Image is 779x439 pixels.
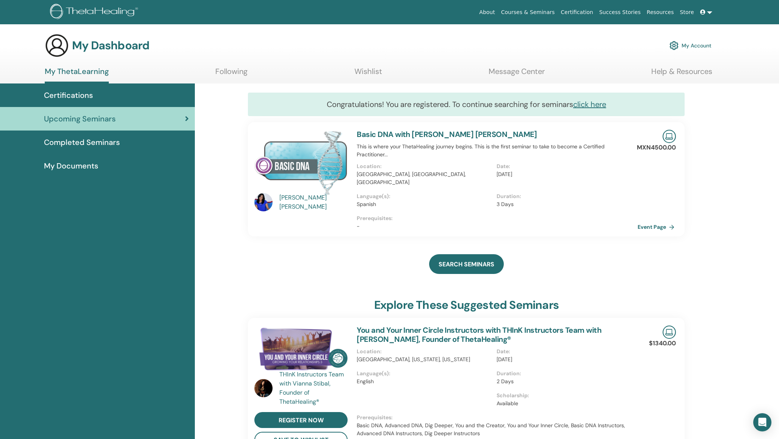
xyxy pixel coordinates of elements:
[497,348,632,356] p: Date :
[429,254,504,274] a: SEARCH SEMINARS
[254,379,273,397] img: default.jpg
[596,5,644,19] a: Success Stories
[497,170,632,178] p: [DATE]
[357,370,492,378] p: Language(s) :
[497,162,632,170] p: Date :
[357,356,492,363] p: [GEOGRAPHIC_DATA], [US_STATE], [US_STATE]
[357,129,537,139] a: Basic DNA with [PERSON_NAME] [PERSON_NAME]
[254,193,273,211] img: default.jpg
[357,422,636,437] p: Basic DNA, Advanced DNA, Dig Deeper, You and the Creator, You and Your Inner Circle, Basic DNA In...
[669,39,679,52] img: cog.svg
[498,5,558,19] a: Courses & Seminars
[357,143,636,159] p: This is where your ThetaHealing journey begins. This is the first seminar to take to become a Cer...
[489,67,545,82] a: Message Center
[476,5,498,19] a: About
[254,130,348,195] img: Basic DNA
[44,160,98,172] span: My Documents
[44,90,93,101] span: Certifications
[357,348,492,356] p: Location :
[644,5,677,19] a: Resources
[357,162,492,170] p: Location :
[649,339,676,348] p: $1340.00
[254,326,348,372] img: You and Your Inner Circle Instructors
[497,192,632,200] p: Duration :
[573,99,606,109] a: click here
[44,113,116,124] span: Upcoming Seminars
[497,392,632,400] p: Scholarship :
[44,137,120,148] span: Completed Seminars
[753,413,771,431] div: Open Intercom Messenger
[497,400,632,408] p: Available
[357,222,636,230] p: -
[279,416,324,424] span: register now
[497,356,632,363] p: [DATE]
[248,93,685,116] div: Congratulations! You are registered. To continue searching for seminars
[669,37,712,54] a: My Account
[279,193,350,211] a: [PERSON_NAME] [PERSON_NAME]
[357,170,492,186] p: [GEOGRAPHIC_DATA], [GEOGRAPHIC_DATA], [GEOGRAPHIC_DATA]
[357,214,636,222] p: Prerequisites :
[357,414,636,422] p: Prerequisites :
[663,130,676,143] img: Live Online Seminar
[439,260,494,268] span: SEARCH SEMINARS
[50,4,141,21] img: logo.png
[45,67,109,83] a: My ThetaLearning
[357,200,492,208] p: Spanish
[357,192,492,200] p: Language(s) :
[677,5,697,19] a: Store
[357,378,492,386] p: English
[651,67,712,82] a: Help & Resources
[638,221,677,233] a: Event Page
[357,325,601,344] a: You and Your Inner Circle Instructors with THInK Instructors Team with [PERSON_NAME], Founder of ...
[254,412,348,428] a: register now
[663,326,676,339] img: Live Online Seminar
[354,67,382,82] a: Wishlist
[497,378,632,386] p: 2 Days
[558,5,596,19] a: Certification
[72,39,149,52] h3: My Dashboard
[279,370,350,406] a: THInK Instructors Team with Vianna Stibal, Founder of ThetaHealing®
[45,33,69,58] img: generic-user-icon.jpg
[497,200,632,208] p: 3 Days
[374,298,559,312] h3: explore these suggested seminars
[497,370,632,378] p: Duration :
[637,143,676,152] p: MXN4500.00
[215,67,248,82] a: Following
